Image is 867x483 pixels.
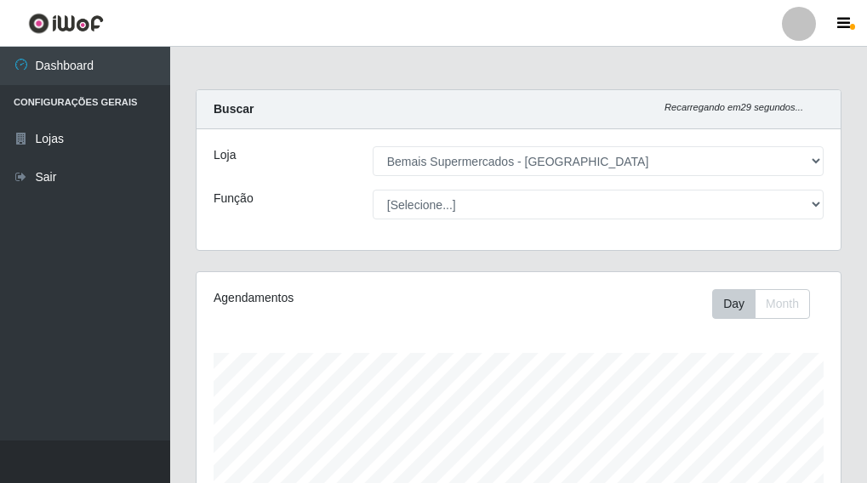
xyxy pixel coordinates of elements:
[712,289,810,319] div: First group
[28,13,104,34] img: CoreUI Logo
[214,289,453,307] div: Agendamentos
[665,102,803,112] i: Recarregando em 29 segundos...
[214,146,236,164] label: Loja
[755,289,810,319] button: Month
[712,289,824,319] div: Toolbar with button groups
[214,102,254,116] strong: Buscar
[214,190,254,207] label: Função
[712,289,756,319] button: Day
